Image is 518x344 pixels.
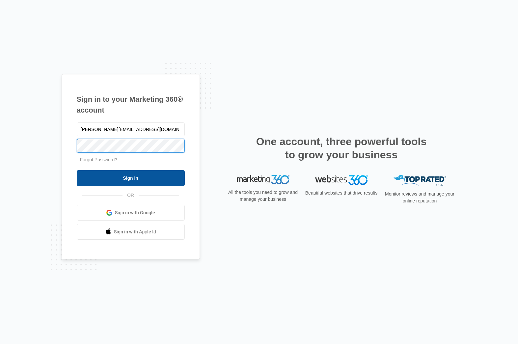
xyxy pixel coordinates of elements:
p: Beautiful websites that drive results [305,190,378,197]
img: Websites 360 [315,175,368,185]
input: Sign In [77,170,185,186]
a: Sign in with Google [77,205,185,221]
input: Email [77,122,185,136]
a: Forgot Password? [80,157,118,162]
a: Sign in with Apple Id [77,224,185,240]
h1: Sign in to your Marketing 360® account [77,94,185,116]
p: All the tools you need to grow and manage your business [226,189,300,203]
p: Monitor reviews and manage your online reputation [383,191,457,204]
img: Top Rated Local [394,175,446,186]
img: Marketing 360 [237,175,289,184]
span: Sign in with Google [115,209,155,216]
h2: One account, three powerful tools to grow your business [254,135,429,161]
span: Sign in with Apple Id [114,228,156,235]
span: OR [123,192,139,199]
